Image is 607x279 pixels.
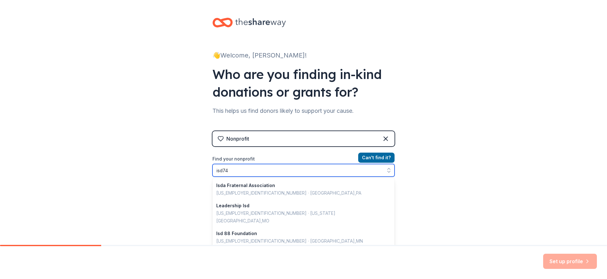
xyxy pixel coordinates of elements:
div: Leadership Isd [216,202,383,209]
input: Search by name, EIN, or city [212,164,395,177]
div: [US_EMPLOYER_IDENTIFICATION_NUMBER] · [GEOGRAPHIC_DATA] , PA [216,189,383,197]
div: Isd 88 Foundation [216,230,383,237]
div: Isda Fraternal Association [216,182,383,189]
div: [US_EMPLOYER_IDENTIFICATION_NUMBER] · [US_STATE][GEOGRAPHIC_DATA] , MO [216,209,383,225]
div: [US_EMPLOYER_IDENTIFICATION_NUMBER] · [GEOGRAPHIC_DATA] , MN [216,237,383,245]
